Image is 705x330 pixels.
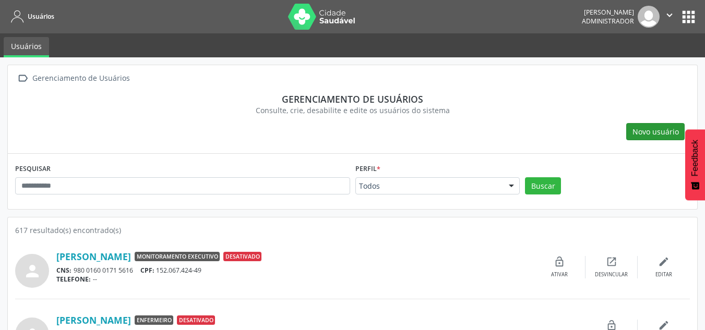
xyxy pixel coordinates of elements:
[22,105,683,116] div: Consulte, crie, desabilite e edite os usuários do sistema
[685,129,705,200] button: Feedback - Mostrar pesquisa
[660,6,679,28] button: 
[28,12,54,21] span: Usuários
[223,252,261,261] span: Desativado
[56,275,533,284] div: --
[4,37,49,57] a: Usuários
[30,71,132,86] div: Gerenciamento de Usuários
[135,252,220,261] span: Monitoramento Executivo
[15,225,690,236] div: 617 resultado(s) encontrado(s)
[638,6,660,28] img: img
[56,251,131,262] a: [PERSON_NAME]
[56,266,71,275] span: CNS:
[679,8,698,26] button: apps
[690,140,700,176] span: Feedback
[15,71,30,86] i: 
[525,177,561,195] button: Buscar
[606,256,617,267] i: open_in_new
[7,8,54,25] a: Usuários
[177,315,215,325] span: Desativado
[655,271,672,278] div: Editar
[582,8,634,17] div: [PERSON_NAME]
[140,266,154,275] span: CPF:
[554,256,565,267] i: lock_open
[23,262,42,280] i: person
[359,181,499,191] span: Todos
[582,17,634,26] span: Administrador
[135,315,173,325] span: Enfermeiro
[595,271,628,278] div: Desvincular
[56,314,131,326] a: [PERSON_NAME]
[551,271,568,278] div: Ativar
[664,9,675,21] i: 
[632,126,679,137] span: Novo usuário
[15,71,132,86] a:  Gerenciamento de Usuários
[56,266,533,275] div: 980 0160 0171 5616 152.067.424-49
[22,93,683,105] div: Gerenciamento de usuários
[626,123,685,141] button: Novo usuário
[15,161,51,177] label: PESQUISAR
[355,161,380,177] label: Perfil
[658,256,670,267] i: edit
[56,275,91,284] span: TELEFONE:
